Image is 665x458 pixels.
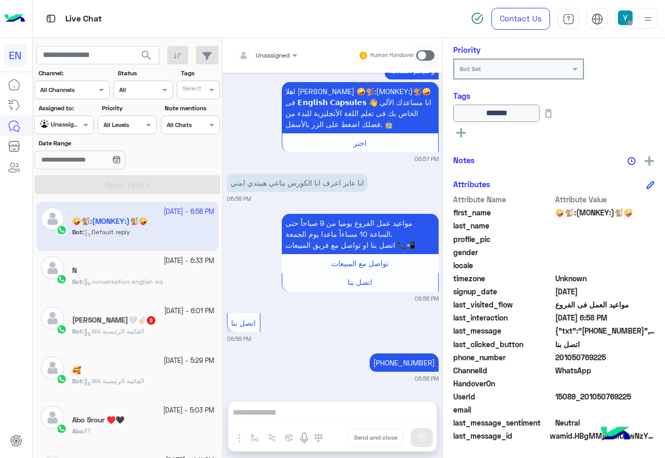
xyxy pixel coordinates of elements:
img: profile [641,13,655,26]
a: tab [558,8,579,30]
span: WA القائمة الرئيسية [84,377,144,385]
b: : [72,327,84,335]
span: اتصل بنا [555,339,655,350]
span: اتصل بنا [348,278,372,287]
p: 20/9/2025, 6:58 PM [282,214,439,254]
img: defaultAdmin.png [41,256,64,280]
p: 20/9/2025, 6:58 PM [227,174,368,192]
p: 20/9/2025, 6:57 PM [282,82,439,133]
b: : [72,427,85,435]
img: userImage [618,10,633,25]
span: gender [453,247,553,258]
span: last_message [453,325,553,336]
span: Abo [72,427,83,435]
span: null [555,260,655,271]
label: Note mentions [165,104,219,113]
small: 06:57 PM [415,155,439,163]
img: WhatsApp [56,374,67,384]
div: Select [181,84,201,96]
a: Contact Us [491,8,550,30]
div: EN [4,44,27,66]
b: : [72,278,84,285]
small: 06:58 PM [227,194,251,203]
span: 201050769225 [555,352,655,363]
label: Status [118,68,171,78]
span: last_interaction [453,312,553,323]
button: Apply Filters [35,175,220,194]
span: Unknown [555,273,655,284]
label: Assigned to: [39,104,93,113]
small: 06:58 PM [415,374,439,383]
span: اختر [353,139,366,147]
label: Priority [102,104,156,113]
label: Channel: [39,68,109,78]
span: WA القائمة الرئيسية [84,327,144,335]
img: spinner [471,12,484,25]
small: [DATE] - 6:33 PM [164,256,214,266]
img: WhatsApp [56,274,67,284]
span: اتصل بنا [231,318,256,327]
label: Tags [181,68,219,78]
b: Not Set [460,65,481,73]
small: 06:58 PM [227,335,251,343]
p: 20/9/2025, 6:58 PM [370,353,439,372]
span: timezone [453,273,553,284]
img: defaultAdmin.png [41,406,64,429]
span: signup_date [453,286,553,297]
span: HandoverOn [453,378,553,389]
span: 0 [555,417,655,428]
span: Unassigned [256,51,290,59]
button: search [134,46,159,68]
span: تواصل مع المبيعات [331,259,388,268]
span: 🤪🐒:(MONKEY:)🐒🤪 [555,207,655,218]
span: 9 [147,316,155,325]
span: Bot [72,327,82,335]
span: 15089_201050769225 [555,391,655,402]
h6: Notes [453,155,475,165]
span: wamid.HBgMMjAxMDUwNzY5MjI1FQIAEhggQUNBRDA5QjI5M0FEOTg1NDJFMjhDMkIzQ0FCMzE5NzkA [550,430,655,441]
h5: Abo Srour ♥️🖤 [72,416,124,425]
img: tab [563,13,575,25]
span: null [555,404,655,415]
span: null [555,247,655,258]
span: profile_pic [453,234,553,245]
span: last_clicked_button [453,339,553,350]
span: مواعيد العمل فى الفروع [555,299,655,310]
span: Bot [72,377,82,385]
span: {"txt":"+201203599998","t":4,"ti":"اتصل بنا"} [555,325,655,336]
span: ChannelId [453,365,553,376]
span: first_name [453,207,553,218]
small: [DATE] - 5:03 PM [163,406,214,416]
label: Date Range [39,139,156,148]
img: add [645,156,654,166]
small: [DATE] - 5:29 PM [164,356,214,366]
img: defaultAdmin.png [41,356,64,380]
span: phone_number [453,352,553,363]
small: Human Handover [370,51,414,60]
span: last_name [453,220,553,231]
h6: Tags [453,91,655,100]
span: locale [453,260,553,271]
span: Attribute Value [555,194,655,205]
span: email [453,404,553,415]
span: last_visited_flow [453,299,553,310]
span: Bot [72,278,82,285]
img: WhatsApp [56,324,67,335]
span: ؟؟ [85,427,91,435]
small: [DATE] - 6:01 PM [164,306,214,316]
button: Send and close [348,429,403,446]
h5: 🥰 [72,366,81,375]
img: notes [627,157,636,165]
h5: N [72,266,77,275]
span: conversation english wa [84,278,163,285]
img: WhatsApp [56,423,67,434]
span: UserId [453,391,553,402]
img: tab [591,13,603,25]
span: 2 [555,365,655,376]
span: last_message_id [453,430,548,441]
span: search [140,49,153,62]
span: 2025-09-20T15:58:28.409Z [555,312,655,323]
span: 2025-06-28T16:19:02.22Z [555,286,655,297]
h5: Sief TareQ🤍☝🏻 [72,316,156,325]
b: : [72,377,84,385]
